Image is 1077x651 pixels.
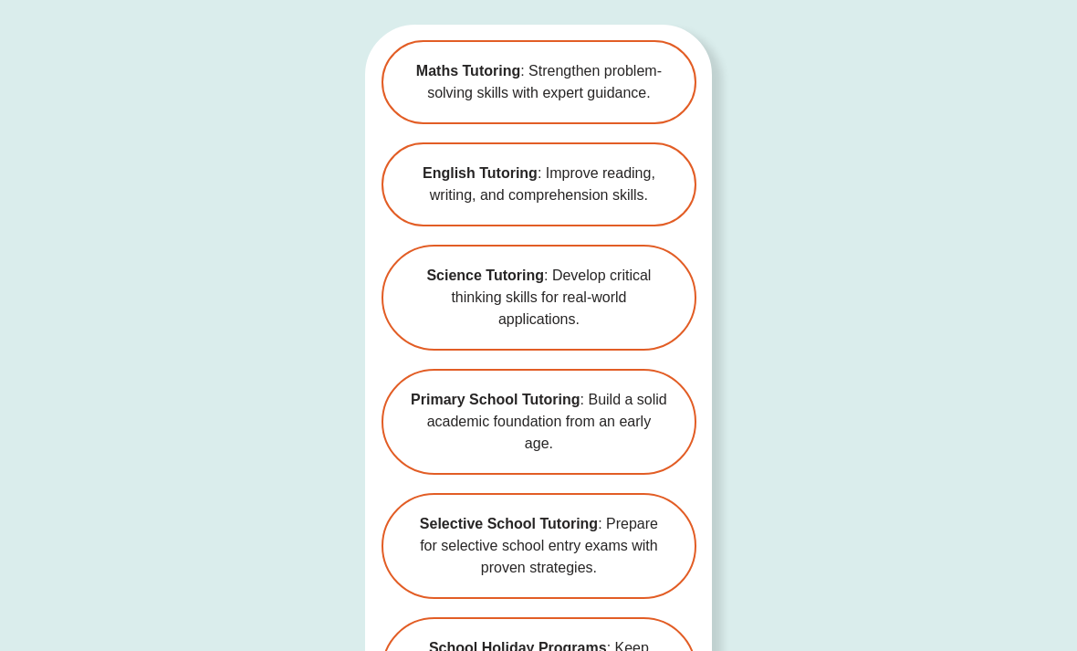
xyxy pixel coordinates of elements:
[415,64,519,79] b: Maths Tutoring
[382,370,696,476] a: Primary School Tutoring: Build a solid academic foundation from an early age.
[426,268,544,284] b: Science Tutoring
[382,41,696,125] a: Maths Tutoring: Strengthen problem-solving skills with expert guidance.
[411,393,580,408] b: Primary School Tutoring
[419,517,597,532] b: Selective School Tutoring
[411,390,667,456] span: : Build a solid academic foundation from an early age.
[382,143,696,227] a: English Tutoring: Improve reading, writing, and comprehension skills.
[411,514,667,580] span: : Prepare for selective school entry exams with proven strategies.
[382,246,696,352] a: Science Tutoring: Develop critical thinking skills for real-world applications.
[411,163,667,207] span: : Improve reading, writing, and comprehension skills.
[411,266,667,331] span: : Develop critical thinking skills for real-world applications.
[764,445,1077,651] iframe: Chat Widget
[423,166,538,182] b: English Tutoring
[382,494,696,600] a: Selective School Tutoring: Prepare for selective school entry exams with proven strategies.
[411,61,667,105] span: : Strengthen problem-solving skills with expert guidance.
